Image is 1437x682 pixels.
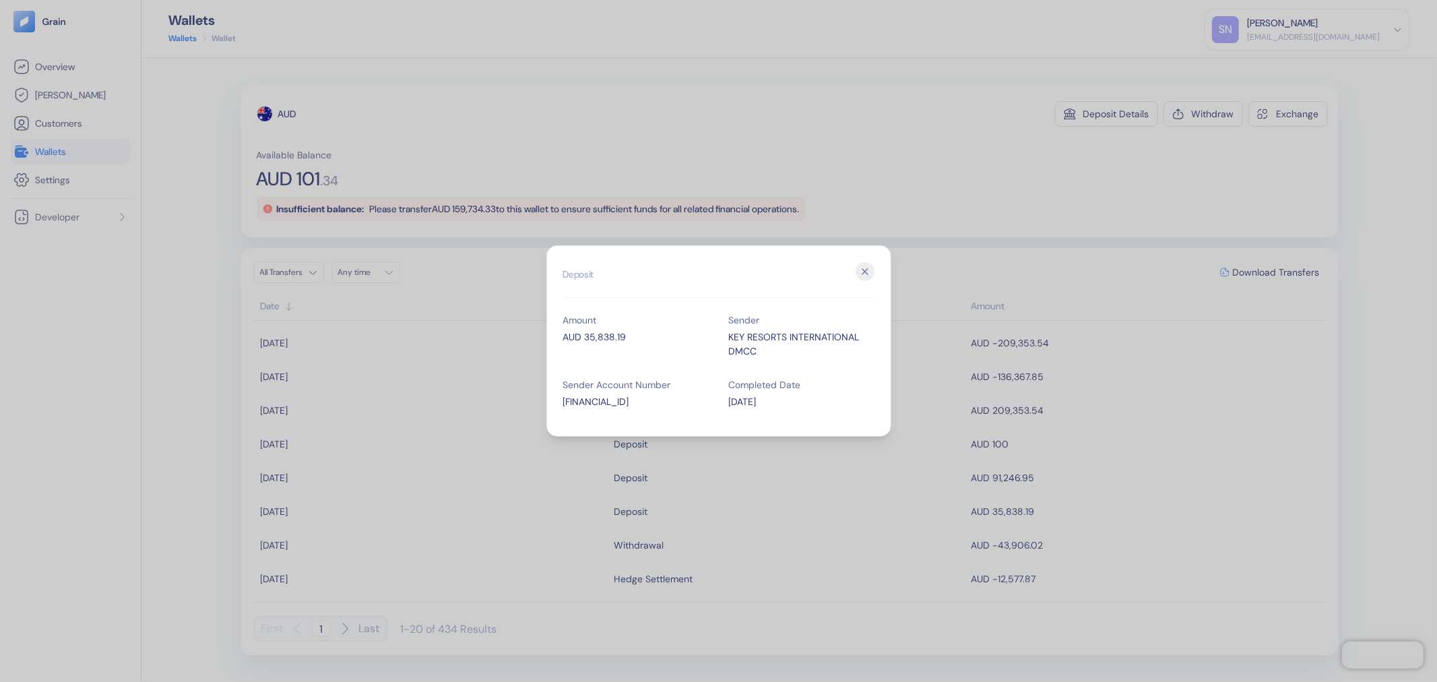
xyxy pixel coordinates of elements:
[729,315,874,325] div: Sender
[563,262,874,298] h2: Deposit
[729,395,874,409] div: [DATE]
[563,330,709,344] div: AUD 35,838.19
[563,395,709,409] div: [FINANCIAL_ID]
[563,315,709,325] div: Amount
[729,380,874,390] div: Completed Date
[563,380,709,390] div: Sender Account Number
[729,330,874,359] div: KEY RESORTS INTERNATIONAL DMCC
